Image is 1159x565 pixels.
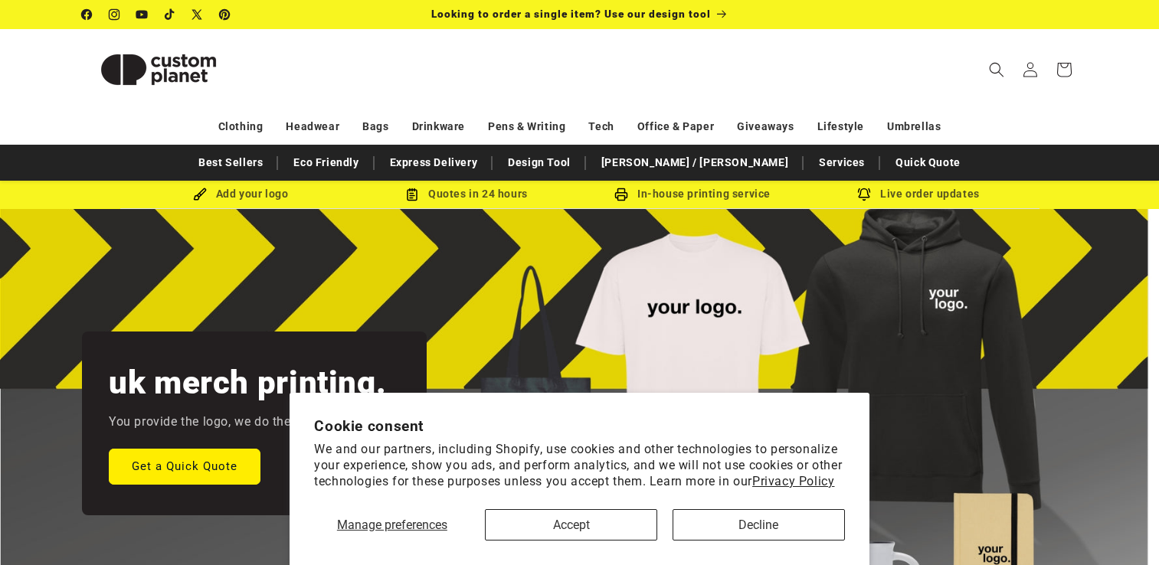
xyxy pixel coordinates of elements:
[109,448,260,484] a: Get a Quick Quote
[362,113,388,140] a: Bags
[337,518,447,532] span: Manage preferences
[76,29,241,109] a: Custom Planet
[128,185,354,204] div: Add your logo
[354,185,580,204] div: Quotes in 24 hours
[673,509,845,541] button: Decline
[109,362,386,403] h2: uk merch printing.
[431,8,711,20] span: Looking to order a single item? Use our design tool
[191,149,270,176] a: Best Sellers
[412,113,465,140] a: Drinkware
[980,53,1013,87] summary: Search
[737,113,794,140] a: Giveaways
[637,113,714,140] a: Office & Paper
[193,188,207,201] img: Brush Icon
[811,149,873,176] a: Services
[314,417,845,435] h2: Cookie consent
[109,411,319,433] p: You provide the logo, we do the rest.
[314,509,470,541] button: Manage preferences
[614,188,628,201] img: In-house printing
[500,149,578,176] a: Design Tool
[405,188,419,201] img: Order Updates Icon
[887,113,941,140] a: Umbrellas
[817,113,864,140] a: Lifestyle
[857,188,871,201] img: Order updates
[218,113,264,140] a: Clothing
[485,509,657,541] button: Accept
[382,149,486,176] a: Express Delivery
[806,185,1032,204] div: Live order updates
[488,113,565,140] a: Pens & Writing
[588,113,614,140] a: Tech
[752,474,834,488] a: Privacy Policy
[314,442,845,489] p: We and our partners, including Shopify, use cookies and other technologies to personalize your ex...
[888,149,968,176] a: Quick Quote
[286,113,339,140] a: Headwear
[594,149,796,176] a: [PERSON_NAME] / [PERSON_NAME]
[580,185,806,204] div: In-house printing service
[286,149,366,176] a: Eco Friendly
[82,35,235,104] img: Custom Planet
